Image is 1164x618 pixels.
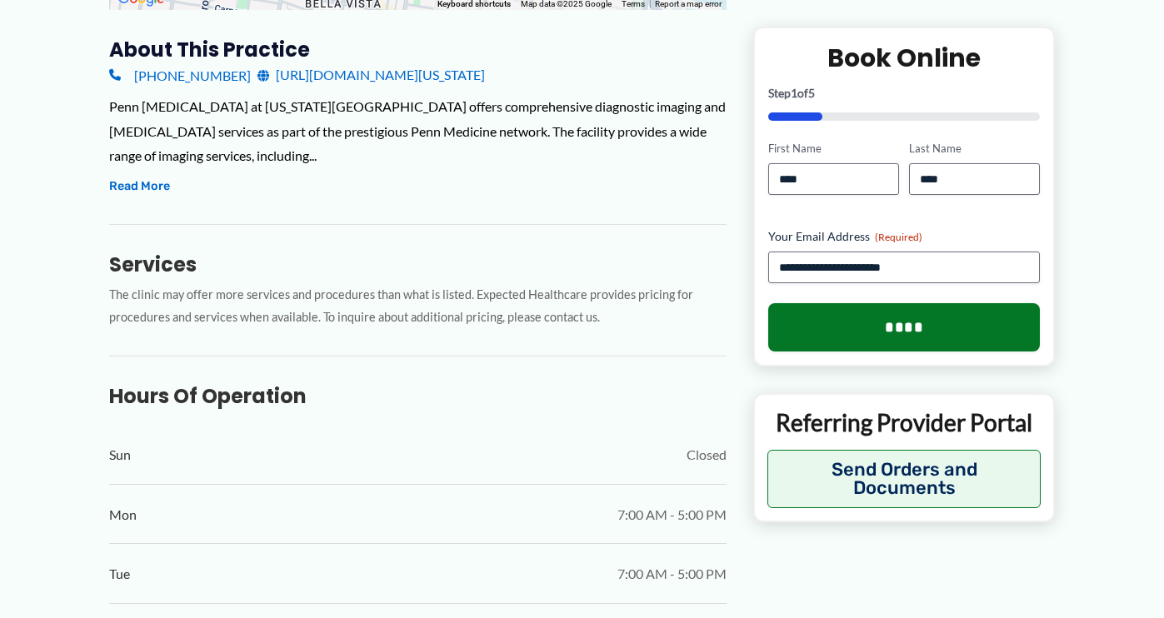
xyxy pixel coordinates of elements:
h2: Book Online [768,42,1041,74]
span: Mon [109,502,137,527]
a: [URL][DOMAIN_NAME][US_STATE] [257,62,485,87]
span: (Required) [875,231,922,243]
h3: About this practice [109,37,727,62]
label: Last Name [909,141,1040,157]
label: Your Email Address [768,228,1041,245]
span: 1 [791,86,797,100]
span: 7:00 AM - 5:00 PM [617,561,727,586]
p: Referring Provider Portal [767,407,1042,437]
h3: Hours of Operation [109,383,727,409]
span: Tue [109,561,130,586]
span: 5 [808,86,815,100]
p: The clinic may offer more services and procedures than what is listed. Expected Healthcare provid... [109,284,727,329]
span: 7:00 AM - 5:00 PM [617,502,727,527]
h3: Services [109,252,727,277]
button: Read More [109,177,170,197]
span: Sun [109,442,131,467]
a: [PHONE_NUMBER] [109,62,251,87]
button: Send Orders and Documents [767,450,1042,508]
label: First Name [768,141,899,157]
div: Penn [MEDICAL_DATA] at [US_STATE][GEOGRAPHIC_DATA] offers comprehensive diagnostic imaging and [M... [109,94,727,168]
p: Step of [768,87,1041,99]
span: Closed [687,442,727,467]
